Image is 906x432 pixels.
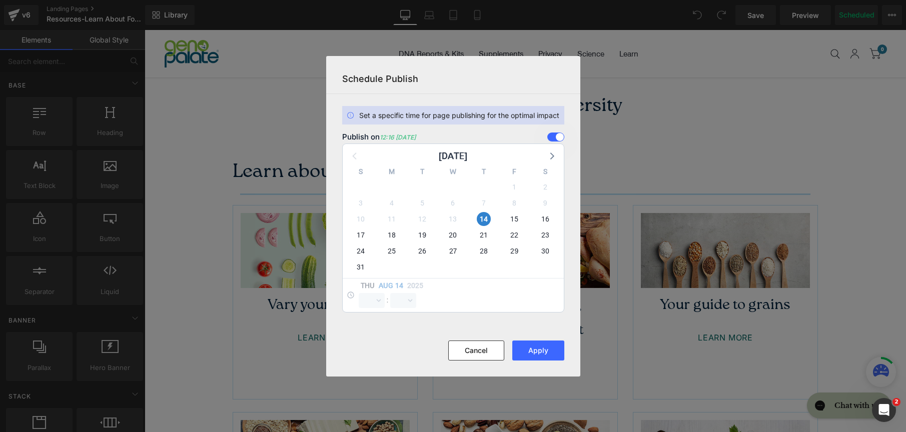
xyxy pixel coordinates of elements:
a: DNA Reports & Kits [254,12,319,35]
div: T [407,166,437,179]
span: Sunday, August 3, 2025 [354,196,368,210]
span: Tuesday, August 12, 2025 [415,212,429,226]
span: Sunday, August 24, 2025 [354,244,368,258]
div: To enrich screen reader interactions, please activate Accessibility in Grammarly extension settings [96,263,265,288]
span: Tuesday, August 26, 2025 [415,244,429,258]
span: Monday, August 25, 2025 [385,244,399,258]
h1: Learn about foods [88,125,673,158]
h4: Your guide to grains [496,263,665,288]
div: To enrich screen reader interactions, please activate Accessibility in Grammarly extension settings [81,48,681,88]
span: Wednesday, August 27, 2025 [446,244,460,258]
button: Apply [512,340,564,360]
span: Saturday, August 23, 2025 [538,228,552,242]
span: Friday, August 29, 2025 [507,244,521,258]
span: Friday, August 8, 2025 [507,196,521,210]
span: Friday, August 1, 2025 [507,180,521,194]
span: Friday, August 15, 2025 [507,212,521,226]
span: Tuesday, August 5, 2025 [415,196,429,210]
span: 2 [892,398,900,406]
div: M [376,166,407,179]
span: Monday, August 4, 2025 [385,196,399,210]
span: Thursday, August 28, 2025 [477,244,491,258]
a: Privacy [394,12,418,35]
div: S [346,166,376,179]
iframe: Intercom live chat [872,398,896,422]
span: Saturday, August 30, 2025 [538,244,552,258]
a: Supplements [334,12,379,35]
h3: Schedule Publish [342,72,564,85]
button: Cancel [448,340,504,360]
a: Learn more [540,298,621,324]
span: Sunday, August 10, 2025 [354,212,368,226]
a: Learn [475,12,494,35]
span: 0 [733,14,742,24]
span: Saturday, August 2, 2025 [538,180,552,194]
span: Learn more [553,302,608,312]
h2: Set a specific time for page publishing for the optimal impact [359,111,559,119]
span: Sunday, August 17, 2025 [354,228,368,242]
h3: Publish on [342,132,416,141]
span: Tuesday, August 19, 2025 [415,228,429,242]
a: Learn more [140,298,221,324]
img: GenoPalate Inc [20,10,74,37]
h4: The best cooking methods for meat [296,263,465,313]
span: Friday, August 22, 2025 [507,228,521,242]
a: Science [433,12,460,35]
span: Saturday, August 16, 2025 [538,212,552,226]
iframe: Gorgias live chat messenger [657,359,751,392]
div: To enrich screen reader interactions, please activate Accessibility in Grammarly extension settings [88,125,673,158]
div: S [530,166,560,179]
span: Learn more [353,327,408,337]
span: Sunday, August 31, 2025 [354,260,368,274]
div: To enrich screen reader interactions, please activate Accessibility in Grammarly extension settings [496,263,665,288]
div: T [468,166,499,179]
span: Thursday, August 7, 2025 [477,196,491,210]
div: W [438,166,468,179]
div: [DATE] [439,149,467,163]
span: Wednesday, August 6, 2025 [446,196,460,210]
span: Thursday, August 14, 2025 [477,212,491,226]
div: F [499,166,530,179]
h1: GenoPalate University [81,65,681,88]
span: Wednesday, August 20, 2025 [446,228,460,242]
div: To enrich screen reader interactions, please activate Accessibility in Grammarly extension settings [296,263,465,313]
span: Thursday, August 21, 2025 [477,228,491,242]
span: Saturday, August 9, 2025 [538,196,552,210]
span: Monday, August 18, 2025 [385,228,399,242]
a: Learn more [340,323,421,349]
span: Monday, August 11, 2025 [385,212,399,226]
span: Learn more [153,302,208,312]
em: 12:16 [DATE] [380,133,416,141]
span: Wednesday, August 13, 2025 [446,212,460,226]
h4: Vary your veggies [96,263,265,288]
